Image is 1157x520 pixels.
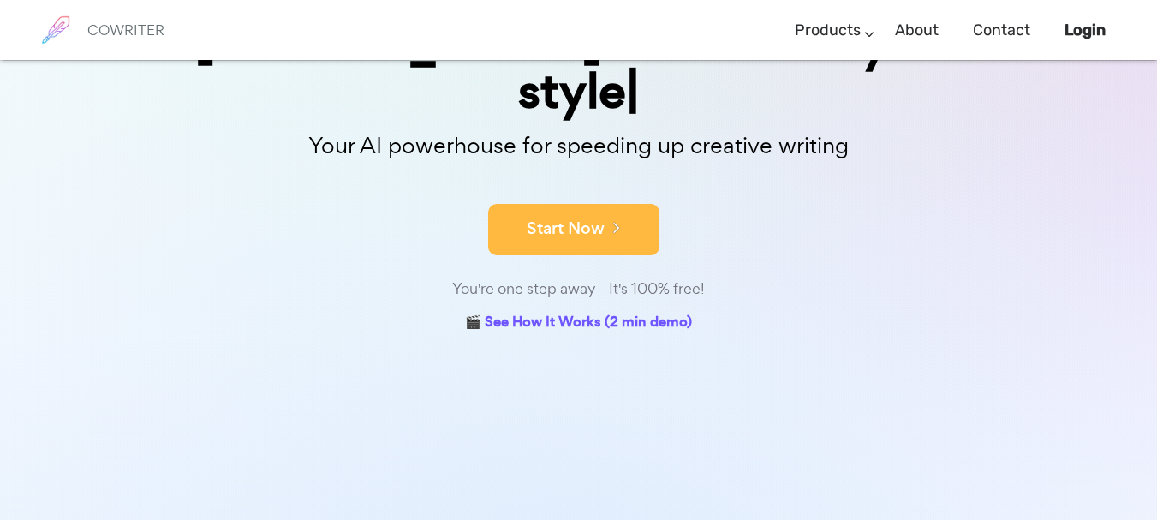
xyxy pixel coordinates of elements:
h6: COWRITER [87,22,164,38]
a: About [895,5,939,56]
img: brand logo [34,9,77,51]
a: 🎬 See How It Works (2 min demo) [465,310,692,337]
b: Login [1065,21,1106,39]
a: Products [795,5,861,56]
a: Login [1065,5,1106,56]
a: Contact [973,5,1030,56]
button: Start Now [488,204,659,255]
div: You're one step away - It's 100% free! [151,277,1007,302]
p: Your AI powerhouse for speeding up creative writing [151,128,1007,164]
